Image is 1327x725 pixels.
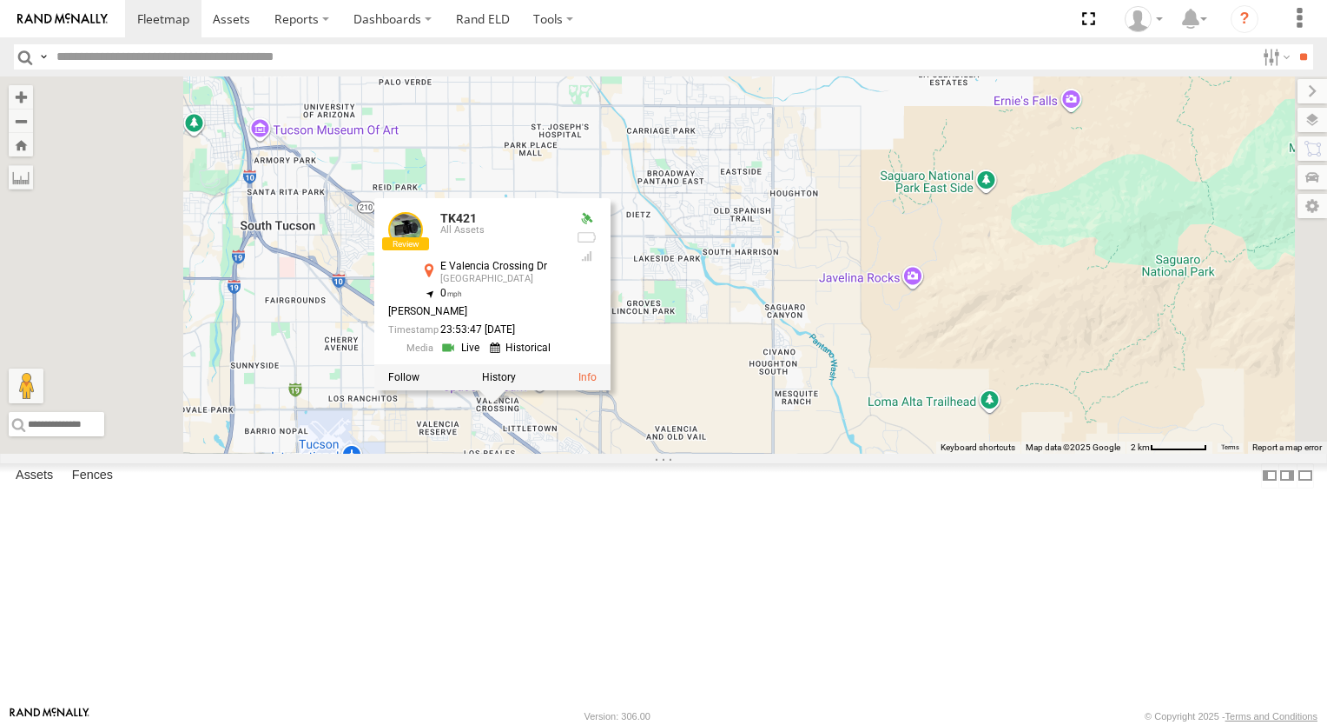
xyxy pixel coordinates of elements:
[1231,5,1258,33] i: ?
[1297,194,1327,218] label: Map Settings
[9,165,33,190] label: Measure
[578,372,597,384] a: View Asset Details
[482,372,516,384] label: View Asset History
[7,463,62,488] label: Assets
[9,133,33,156] button: Zoom Home
[1225,711,1317,722] a: Terms and Conditions
[941,442,1015,454] button: Keyboard shortcuts
[1126,442,1212,454] button: Map Scale: 2 km per 62 pixels
[1256,44,1293,70] label: Search Filter Options
[576,249,597,263] div: Last Event GSM Signal Strength
[1119,6,1169,32] div: Daniel Del Muro
[9,369,43,403] button: Drag Pegman onto the map to open Street View
[388,324,562,336] div: Date/time of location update
[388,212,423,247] a: View Asset Details
[576,212,597,226] div: Valid GPS Fix
[440,261,562,272] div: E Valencia Crossing Dr
[1026,442,1120,452] span: Map data ©2025 Google
[1252,442,1322,452] a: Report a map error
[440,287,462,299] span: 0
[440,340,485,356] a: View Live Media Streams
[440,211,477,225] a: TK421
[440,274,562,284] div: [GEOGRAPHIC_DATA]
[388,372,419,384] label: Realtime tracking of Asset
[490,340,556,356] a: View Historical Media Streams
[1261,463,1278,489] label: Dock Summary Table to the Left
[10,708,89,725] a: Visit our Website
[9,85,33,109] button: Zoom in
[1278,463,1296,489] label: Dock Summary Table to the Right
[388,306,562,317] div: [PERSON_NAME]
[1145,711,1317,722] div: © Copyright 2025 -
[584,711,650,722] div: Version: 306.00
[440,225,562,236] div: All Assets
[17,13,108,25] img: rand-logo.svg
[9,109,33,133] button: Zoom out
[576,231,597,245] div: No battery health information received from this device.
[1221,444,1239,451] a: Terms (opens in new tab)
[1131,442,1150,452] span: 2 km
[36,44,50,70] label: Search Query
[63,463,122,488] label: Fences
[1297,463,1314,489] label: Hide Summary Table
